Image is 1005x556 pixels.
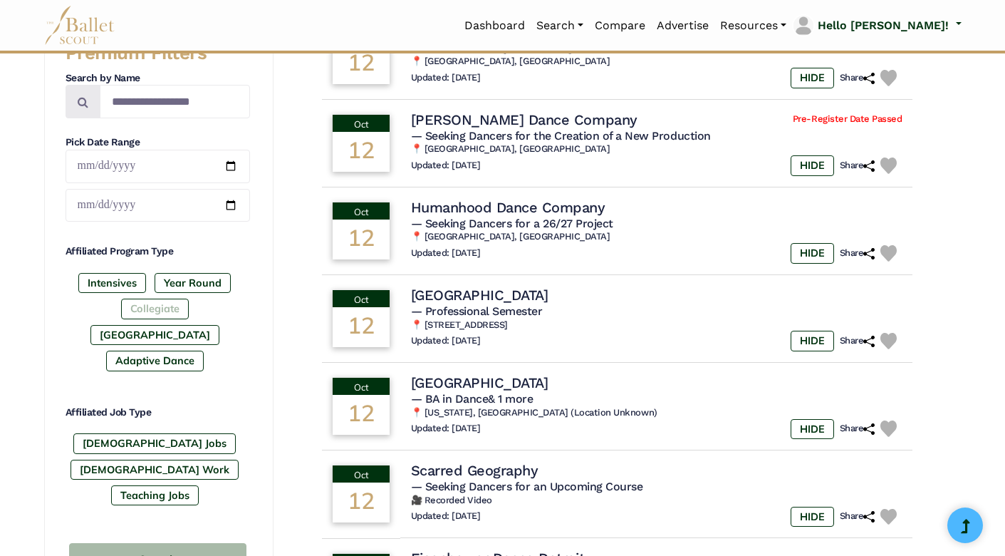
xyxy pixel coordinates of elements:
[488,392,533,406] a: & 1 more
[155,273,231,293] label: Year Round
[840,510,875,522] h6: Share
[333,44,390,84] div: 12
[411,374,548,392] h4: [GEOGRAPHIC_DATA]
[106,351,204,371] label: Adaptive Dance
[100,85,250,118] input: Search by names...
[411,335,481,347] h6: Updated: [DATE]
[411,198,605,217] h4: Humanhood Dance Company
[840,160,875,172] h6: Share
[411,423,481,435] h6: Updated: [DATE]
[66,71,250,86] h4: Search by Name
[793,113,902,125] span: Pre-Register Date Passed
[411,286,548,304] h4: [GEOGRAPHIC_DATA]
[411,129,711,143] span: — Seeking Dancers for the Creation of a New Production
[411,143,902,155] h6: 📍 [GEOGRAPHIC_DATA], [GEOGRAPHIC_DATA]
[66,135,250,150] h4: Pick Date Range
[411,56,902,68] h6: 📍 [GEOGRAPHIC_DATA], [GEOGRAPHIC_DATA]
[333,395,390,435] div: 12
[411,110,637,129] h4: [PERSON_NAME] Dance Company
[792,14,961,37] a: profile picture Hello [PERSON_NAME]!
[411,217,613,230] span: — Seeking Dancers for a 26/27 Project
[818,16,949,35] p: Hello [PERSON_NAME]!
[411,247,481,259] h6: Updated: [DATE]
[791,68,834,88] label: HIDE
[333,483,390,522] div: 12
[78,273,146,293] label: Intensives
[71,460,239,480] label: [DEMOGRAPHIC_DATA] Work
[333,202,390,220] div: Oct
[66,406,250,420] h4: Affiliated Job Type
[90,325,219,345] label: [GEOGRAPHIC_DATA]
[791,507,834,527] label: HIDE
[66,244,250,259] h4: Affiliated Program Type
[840,423,875,435] h6: Share
[791,331,834,351] label: HIDE
[111,485,199,505] label: Teaching Jobs
[121,299,189,319] label: Collegiate
[411,510,481,522] h6: Updated: [DATE]
[411,160,481,172] h6: Updated: [DATE]
[793,16,813,36] img: profile picture
[333,465,390,483] div: Oct
[459,11,531,41] a: Dashboard
[411,407,902,419] h6: 📍 [US_STATE], [GEOGRAPHIC_DATA] (Location Unknown)
[333,290,390,307] div: Oct
[840,335,875,347] h6: Share
[333,115,390,132] div: Oct
[411,480,643,493] span: — Seeking Dancers for an Upcoming Course
[411,304,543,318] span: — Professional Semester
[333,132,390,172] div: 12
[411,461,538,480] h4: Scarred Geography
[333,307,390,347] div: 12
[411,231,902,243] h6: 📍 [GEOGRAPHIC_DATA], [GEOGRAPHIC_DATA]
[531,11,589,41] a: Search
[714,11,792,41] a: Resources
[791,419,834,439] label: HIDE
[411,72,481,84] h6: Updated: [DATE]
[333,220,390,259] div: 12
[791,243,834,263] label: HIDE
[411,495,902,507] h6: 🎥 Recorded Video
[333,378,390,395] div: Oct
[411,319,902,331] h6: 📍 [STREET_ADDRESS]
[840,72,875,84] h6: Share
[791,155,834,175] label: HIDE
[411,392,533,406] span: — BA in Dance
[840,247,875,259] h6: Share
[73,433,236,453] label: [DEMOGRAPHIC_DATA] Jobs
[589,11,651,41] a: Compare
[651,11,714,41] a: Advertise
